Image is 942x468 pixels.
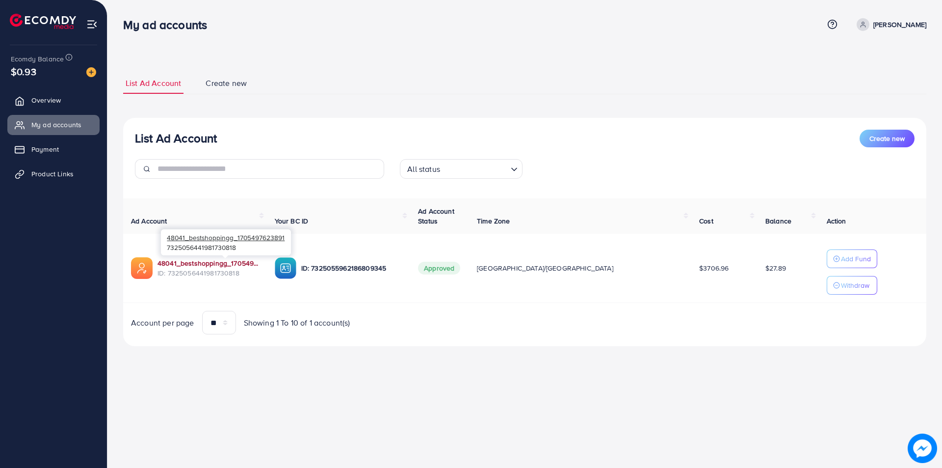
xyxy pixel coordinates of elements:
span: Cost [699,216,713,226]
span: $3706.96 [699,263,729,273]
a: Product Links [7,164,100,184]
span: Create new [869,134,905,143]
span: Showing 1 To 10 of 1 account(s) [244,317,350,329]
span: Balance [765,216,791,226]
span: Ecomdy Balance [11,54,64,64]
span: Create new [206,78,247,89]
img: image [86,67,96,77]
div: 7325056441981730818 [161,229,291,255]
span: Payment [31,144,59,154]
p: Add Fund [841,253,871,265]
span: Action [827,216,846,226]
span: 48041_bestshoppingg_1705497623891 [167,233,285,242]
span: $0.93 [11,64,36,79]
button: Add Fund [827,249,877,268]
p: [PERSON_NAME] [873,19,926,30]
span: All status [405,162,442,176]
button: Create new [860,130,915,147]
a: [PERSON_NAME] [853,18,926,31]
a: 48041_bestshoppingg_1705497623891 [157,258,259,268]
img: menu [86,19,98,30]
p: Withdraw [841,279,869,291]
p: ID: 7325055962186809345 [301,262,403,274]
a: My ad accounts [7,115,100,135]
div: Search for option [400,159,523,179]
h3: List Ad Account [135,131,217,145]
span: Time Zone [477,216,510,226]
span: Approved [418,262,460,275]
h3: My ad accounts [123,18,215,32]
a: Overview [7,90,100,110]
span: Account per page [131,317,194,329]
span: Your BC ID [275,216,309,226]
span: [GEOGRAPHIC_DATA]/[GEOGRAPHIC_DATA] [477,263,613,273]
span: Ad Account Status [418,206,454,226]
img: ic-ads-acc.e4c84228.svg [131,257,153,279]
img: logo [10,14,76,29]
span: Product Links [31,169,74,179]
input: Search for option [443,160,507,176]
button: Withdraw [827,276,877,295]
a: Payment [7,139,100,159]
span: ID: 7325056441981730818 [157,268,259,278]
img: image [908,434,937,463]
span: Overview [31,95,61,105]
span: $27.89 [765,263,786,273]
span: My ad accounts [31,120,81,130]
img: ic-ba-acc.ded83a64.svg [275,257,296,279]
span: Ad Account [131,216,167,226]
span: List Ad Account [126,78,181,89]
